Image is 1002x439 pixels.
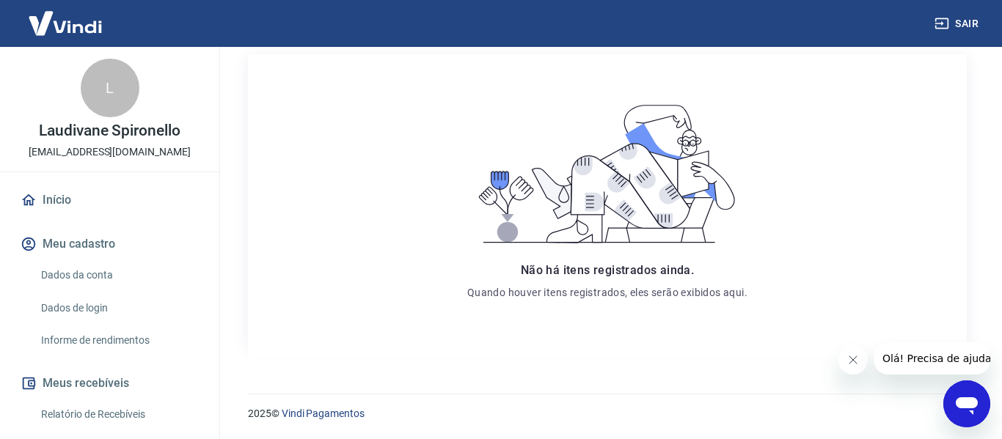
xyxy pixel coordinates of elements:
span: Olá! Precisa de ajuda? [9,10,123,22]
iframe: Fechar mensagem [838,345,868,375]
button: Meus recebíveis [18,367,202,399]
p: Laudivane Spironello [39,123,180,139]
p: 2025 © [248,406,967,421]
p: [EMAIL_ADDRESS][DOMAIN_NAME] [29,144,191,160]
a: Início [18,184,202,216]
a: Vindi Pagamentos [282,407,365,419]
a: Dados de login [35,293,202,323]
a: Informe de rendimentos [35,325,202,355]
a: Relatório de Recebíveis [35,399,202,429]
span: Não há itens registrados ainda. [521,263,694,277]
a: Dados da conta [35,260,202,290]
div: L [81,59,139,117]
p: Quando houver itens registrados, eles serão exibidos aqui. [467,285,747,300]
button: Sair [932,10,984,37]
iframe: Botão para abrir a janela de mensagens [943,380,990,427]
iframe: Mensagem da empresa [874,342,990,375]
img: Vindi [18,1,113,45]
button: Meu cadastro [18,228,202,260]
